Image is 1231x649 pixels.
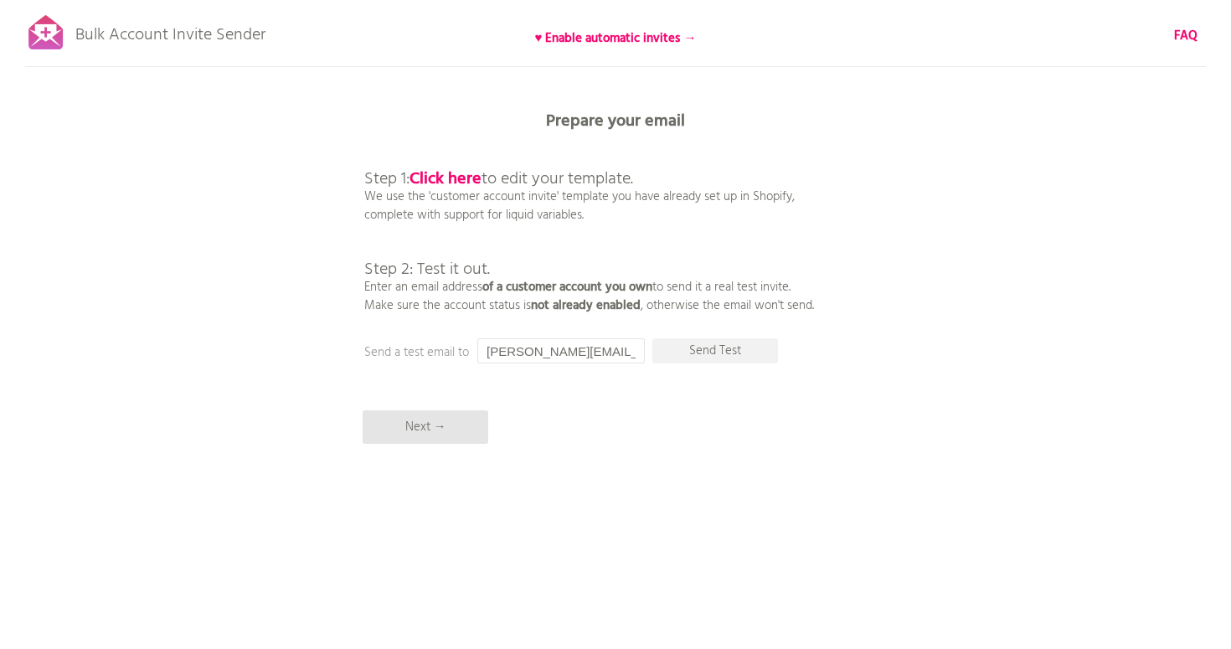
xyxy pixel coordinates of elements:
span: Step 1: to edit your template. [364,166,633,193]
b: FAQ [1174,26,1198,46]
b: Prepare your email [546,108,685,135]
a: FAQ [1174,27,1198,45]
b: not already enabled [531,296,641,316]
p: Send a test email to [364,343,699,362]
p: Bulk Account Invite Sender [75,10,265,52]
p: Next → [363,410,488,444]
b: of a customer account you own [482,277,652,297]
b: ♥ Enable automatic invites → [535,28,697,49]
p: Send Test [652,338,778,363]
span: Step 2: Test it out. [364,256,490,283]
p: We use the 'customer account invite' template you have already set up in Shopify, complete with s... [364,134,814,315]
a: Click here [409,166,482,193]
